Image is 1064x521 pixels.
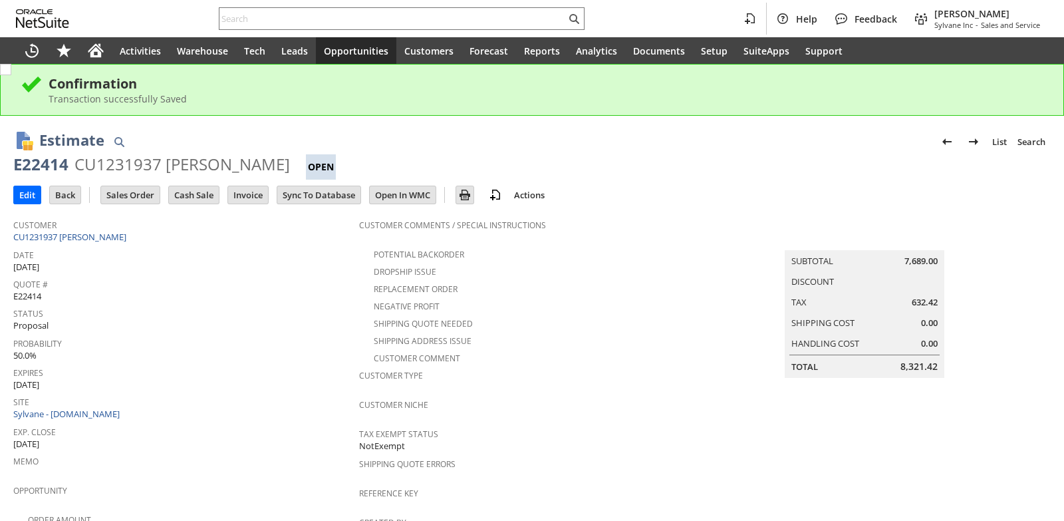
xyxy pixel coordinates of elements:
a: Search [1012,131,1051,152]
span: 0.00 [921,317,938,329]
a: CU1231937 [PERSON_NAME] [13,231,130,243]
div: Open [306,154,336,180]
a: Replacement Order [374,283,458,295]
a: Date [13,250,34,261]
span: Tech [244,45,265,57]
a: Customer Comments / Special Instructions [359,220,546,231]
span: Leads [281,45,308,57]
span: [DATE] [13,379,39,391]
input: Search [219,11,566,27]
a: Shipping Cost [791,317,855,329]
a: Exp. Close [13,427,56,438]
a: Warehouse [169,37,236,64]
span: Help [796,13,817,25]
span: 50.0% [13,349,37,362]
input: Print [456,186,473,204]
a: Subtotal [791,255,833,267]
a: Home [80,37,112,64]
a: Customers [396,37,462,64]
span: E22414 [13,290,41,303]
a: Memo [13,456,39,467]
span: Sylvane Inc [934,20,973,30]
a: List [987,131,1012,152]
span: Activities [120,45,161,57]
input: Edit [14,186,41,204]
div: CU1231937 [PERSON_NAME] [74,154,290,175]
svg: Shortcuts [56,43,72,59]
input: Sales Order [101,186,160,204]
a: Customer Niche [359,399,428,411]
span: Opportunities [324,45,388,57]
a: Actions [509,189,550,201]
a: Status [13,308,43,319]
a: Quote # [13,279,48,290]
span: Support [805,45,843,57]
a: Customer [13,220,57,231]
a: Shipping Quote Needed [374,318,473,329]
a: Reports [516,37,568,64]
img: Print [457,187,473,203]
span: Documents [633,45,685,57]
a: Dropship Issue [374,266,436,277]
span: Warehouse [177,45,228,57]
span: Analytics [576,45,617,57]
img: Next [966,134,982,150]
span: Setup [701,45,728,57]
a: Customer Comment [374,353,460,364]
caption: Summary [785,229,944,250]
span: - [976,20,978,30]
span: 632.42 [912,296,938,309]
input: Invoice [228,186,268,204]
input: Open In WMC [370,186,436,204]
div: Transaction successfully Saved [49,92,1043,105]
a: Documents [625,37,693,64]
a: Discount [791,275,834,287]
img: add-record.svg [487,187,503,203]
a: Potential Backorder [374,249,464,260]
a: Opportunities [316,37,396,64]
span: Customers [404,45,454,57]
input: Back [50,186,80,204]
a: Negative Profit [374,301,440,312]
div: Confirmation [49,75,1043,92]
span: Forecast [469,45,508,57]
span: [DATE] [13,438,39,450]
svg: logo [16,9,69,28]
input: Sync To Database [277,186,360,204]
svg: Home [88,43,104,59]
input: Cash Sale [169,186,219,204]
a: Sylvane - [DOMAIN_NAME] [13,408,123,420]
a: Tax Exempt Status [359,429,438,440]
span: 0.00 [921,337,938,350]
img: Quick Find [111,134,127,150]
a: Site [13,397,29,408]
a: Setup [693,37,735,64]
a: Opportunity [13,485,67,496]
span: Sales and Service [981,20,1040,30]
a: Expires [13,367,43,379]
svg: Recent Records [24,43,40,59]
span: Feedback [855,13,897,25]
a: Shipping Address Issue [374,335,471,347]
a: Shipping Quote Errors [359,458,456,470]
span: 8,321.42 [900,360,938,373]
span: Proposal [13,319,49,332]
a: Recent Records [16,37,48,64]
a: Activities [112,37,169,64]
a: SuiteApps [735,37,797,64]
a: Reference Key [359,488,418,499]
img: Previous [939,134,955,150]
a: Probability [13,338,62,349]
span: SuiteApps [743,45,789,57]
a: Support [797,37,851,64]
a: Tech [236,37,273,64]
a: Customer Type [359,370,423,381]
div: Shortcuts [48,37,80,64]
span: [DATE] [13,261,39,273]
a: Forecast [462,37,516,64]
a: Handling Cost [791,337,859,349]
span: NotExempt [359,440,405,452]
a: Total [791,361,818,373]
svg: Search [566,11,582,27]
a: Leads [273,37,316,64]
